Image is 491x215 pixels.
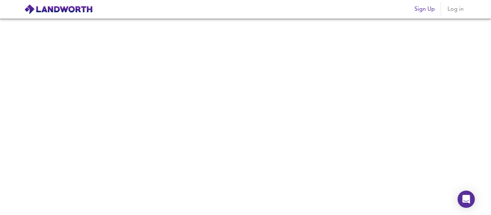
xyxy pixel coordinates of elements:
[458,191,475,208] div: Open Intercom Messenger
[444,2,467,17] button: Log in
[24,4,93,15] img: logo
[412,2,438,17] button: Sign Up
[414,4,435,14] span: Sign Up
[447,4,464,14] span: Log in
